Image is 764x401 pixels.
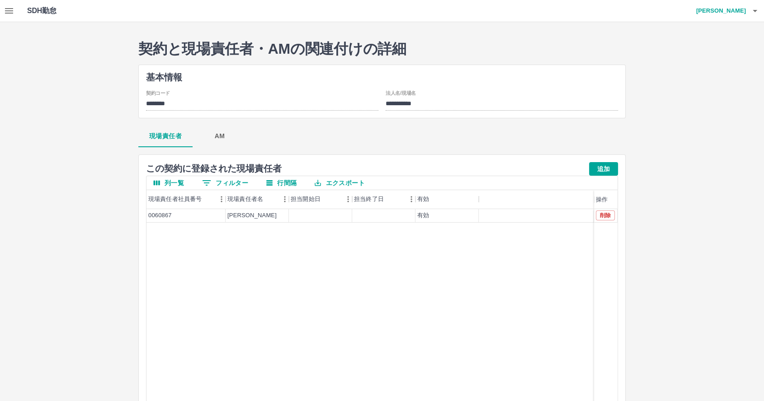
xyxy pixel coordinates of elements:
div: 現場責任者社員番号 [148,190,202,209]
div: [PERSON_NAME] [227,211,277,220]
button: 行間隔 [259,176,304,190]
button: ソート [202,193,214,205]
div: 有効 [417,211,429,220]
div: 担当終了日 [354,190,384,209]
div: 現場責任者社員番号 [146,190,226,209]
button: 追加 [589,162,618,176]
label: 法人名/現場名 [386,89,416,96]
button: ソート [384,193,396,205]
button: AM [193,126,247,147]
button: メニュー [341,192,355,206]
button: エクスポート [307,176,372,190]
button: メニュー [215,192,228,206]
div: 担当終了日 [352,190,415,209]
div: basic tabs example [138,126,626,147]
button: メニュー [278,192,292,206]
div: 現場責任者名 [227,190,263,209]
div: 操作 [596,190,608,209]
div: 操作 [594,190,618,209]
button: フィルター表示 [195,176,255,190]
button: 現場責任者 [138,126,193,147]
h3: この 契約 に登録された 現場責任者 [146,163,282,174]
button: ソート [263,193,276,205]
div: 0060867 [148,211,172,220]
h3: 基本情報 [146,72,618,83]
div: 現場責任者名 [226,190,289,209]
button: ソート [321,193,333,205]
div: 担当開始日 [289,190,352,209]
h2: 契約と現場責任者・AMの関連付けの詳細 [138,40,626,57]
div: 担当開始日 [291,190,321,209]
button: メニュー [405,192,418,206]
div: 有効 [417,190,429,209]
label: 契約コード [146,89,170,96]
button: 列選択 [146,176,191,190]
div: 有効 [415,190,479,209]
button: 削除 [596,210,615,220]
